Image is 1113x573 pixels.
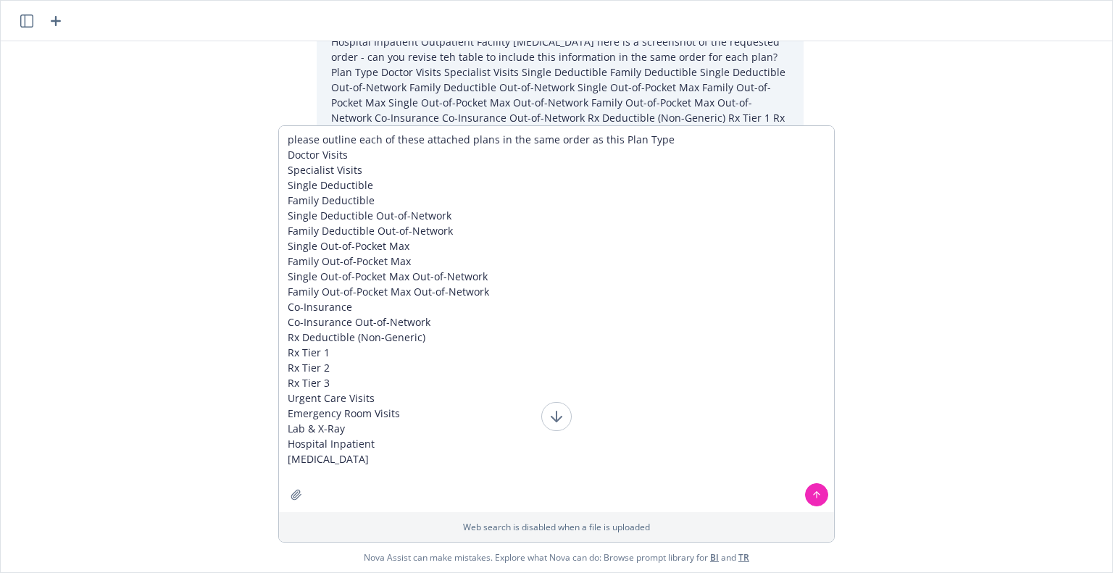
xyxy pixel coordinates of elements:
p: can you add these plan details at the end? sorry i forgot them in the first request. Lab & X-Ray ... [331,19,789,156]
textarea: please outline each of these attached plans in the same order as this Plan Type Doctor Visits Spe... [279,126,834,512]
a: TR [738,551,749,564]
a: BI [710,551,719,564]
span: Nova Assist can make mistakes. Explore what Nova can do: Browse prompt library for and [364,543,749,572]
p: Web search is disabled when a file is uploaded [288,521,825,533]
